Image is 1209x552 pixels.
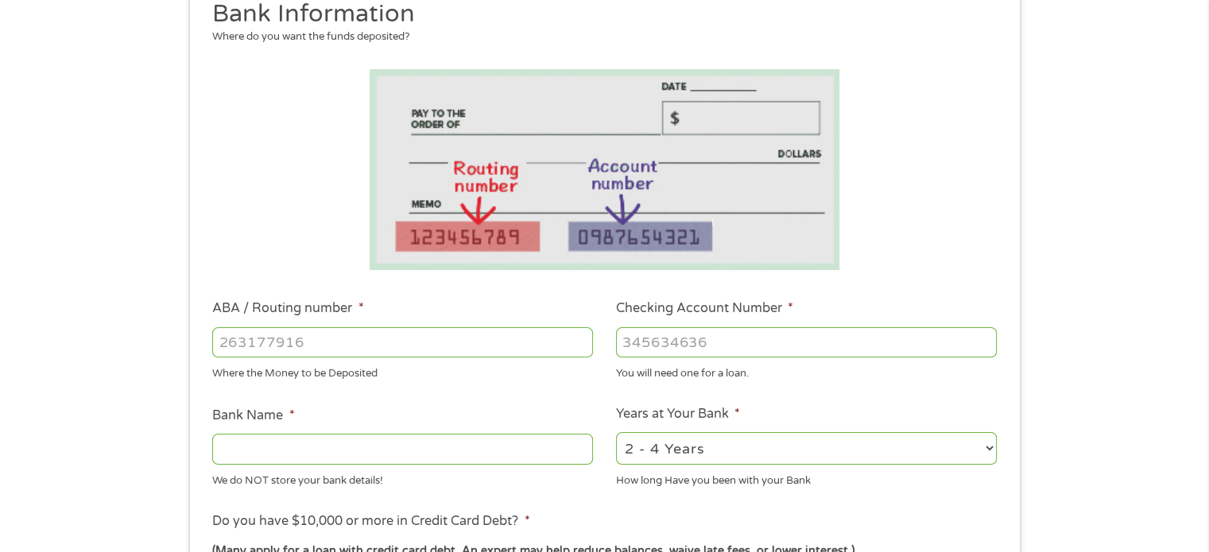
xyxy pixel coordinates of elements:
label: Years at Your Bank [616,406,740,423]
label: Do you have $10,000 or more in Credit Card Debt? [212,513,529,530]
div: Where the Money to be Deposited [212,361,593,382]
div: How long Have you been with your Bank [616,467,997,488]
input: 345634636 [616,327,997,357]
label: ABA / Routing number [212,300,363,317]
input: 263177916 [212,327,593,357]
label: Checking Account Number [616,300,793,317]
img: Routing number location [370,69,840,270]
div: We do NOT store your bank details! [212,467,593,488]
div: Where do you want the funds deposited? [212,29,985,45]
div: You will need one for a loan. [616,361,997,382]
label: Bank Name [212,407,294,424]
